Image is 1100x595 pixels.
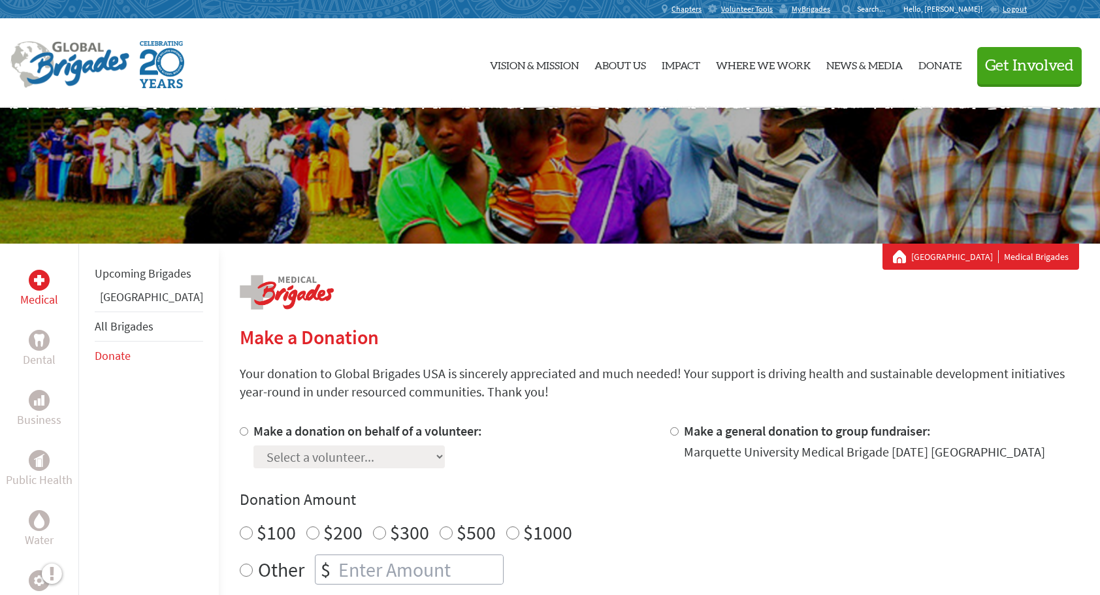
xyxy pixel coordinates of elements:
span: Get Involved [985,58,1074,74]
div: Business [29,390,50,411]
li: Donate [95,342,203,370]
div: Marquette University Medical Brigade [DATE] [GEOGRAPHIC_DATA] [684,443,1045,461]
span: Chapters [671,4,702,14]
label: Make a donation on behalf of a volunteer: [253,423,482,439]
div: Medical Brigades [893,250,1069,263]
p: Your donation to Global Brigades USA is sincerely appreciated and much needed! Your support is dr... [240,364,1079,401]
img: Medical [34,275,44,285]
a: Logout [989,4,1027,14]
label: $100 [257,520,296,545]
div: Water [29,510,50,531]
img: logo-medical.png [240,275,334,310]
img: Global Brigades Celebrating 20 Years [140,41,184,88]
label: Other [258,555,304,585]
img: Dental [34,334,44,346]
img: Engineering [34,575,44,586]
a: News & Media [826,29,903,97]
a: Vision & Mission [490,29,579,97]
img: Business [34,395,44,406]
p: Dental [23,351,56,369]
span: MyBrigades [792,4,830,14]
a: All Brigades [95,319,154,334]
p: Medical [20,291,58,309]
a: Where We Work [716,29,811,97]
a: BusinessBusiness [17,390,61,429]
img: Water [34,513,44,528]
a: DentalDental [23,330,56,369]
label: $300 [390,520,429,545]
a: Upcoming Brigades [95,266,191,281]
p: Business [17,411,61,429]
input: Search... [857,4,894,14]
h2: Make a Donation [240,325,1079,349]
label: $500 [457,520,496,545]
a: About Us [594,29,646,97]
a: [GEOGRAPHIC_DATA] [911,250,999,263]
input: Enter Amount [336,555,503,584]
button: Get Involved [977,47,1082,84]
div: $ [315,555,336,584]
span: Logout [1003,4,1027,14]
img: Global Brigades Logo [10,41,129,88]
a: Donate [918,29,962,97]
a: Donate [95,348,131,363]
div: Dental [29,330,50,351]
p: Hello, [PERSON_NAME]! [903,4,989,14]
div: Public Health [29,450,50,471]
li: Upcoming Brigades [95,259,203,288]
a: Impact [662,29,700,97]
label: $200 [323,520,363,545]
h4: Donation Amount [240,489,1079,510]
label: $1000 [523,520,572,545]
div: Engineering [29,570,50,591]
span: Volunteer Tools [721,4,773,14]
li: Panama [95,288,203,312]
li: All Brigades [95,312,203,342]
label: Make a general donation to group fundraiser: [684,423,931,439]
p: Public Health [6,471,73,489]
a: MedicalMedical [20,270,58,309]
a: Public HealthPublic Health [6,450,73,489]
p: Water [25,531,54,549]
a: [GEOGRAPHIC_DATA] [100,289,203,304]
div: Medical [29,270,50,291]
img: Public Health [34,454,44,467]
a: WaterWater [25,510,54,549]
